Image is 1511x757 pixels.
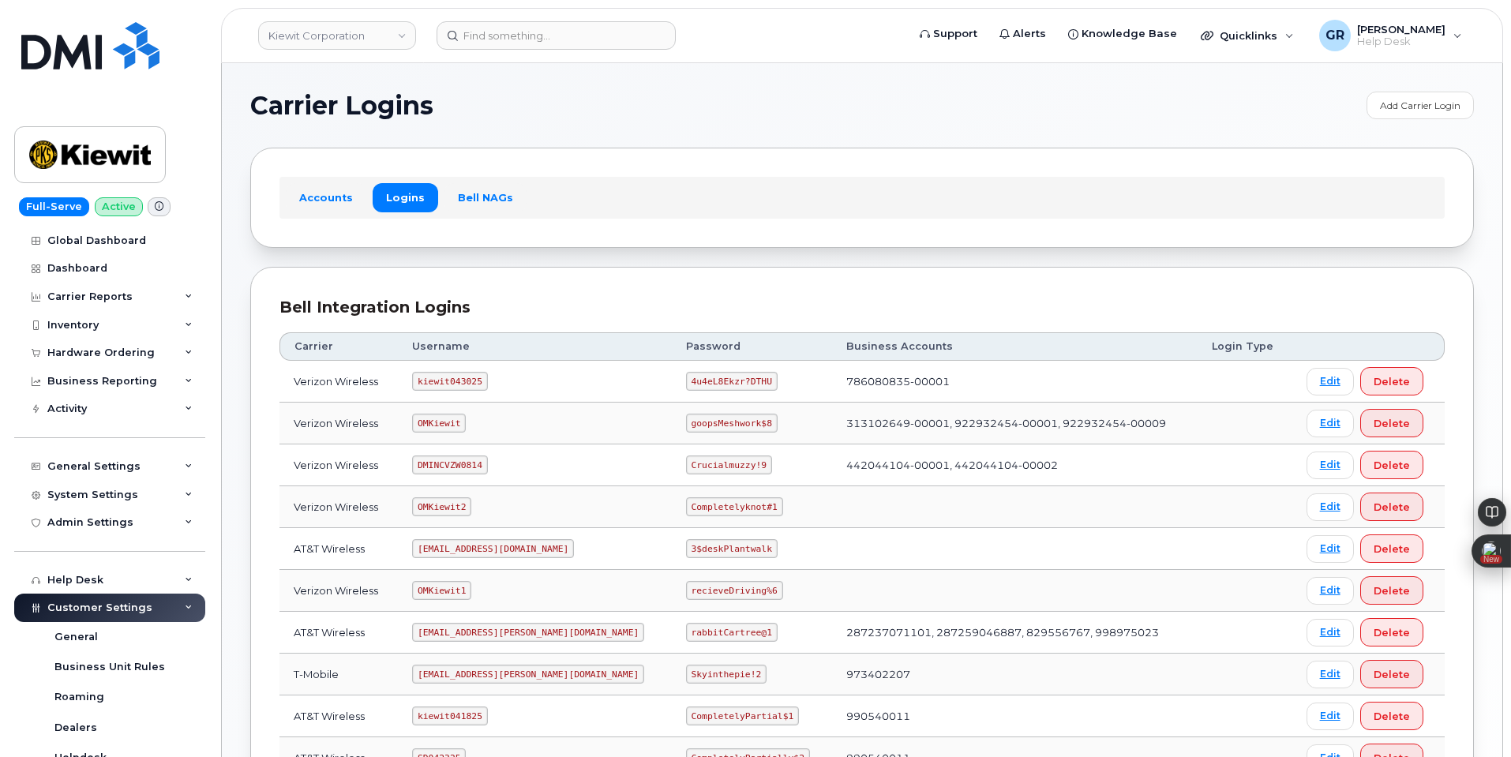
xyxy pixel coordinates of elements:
[686,539,778,558] code: 3$deskPlantwalk
[1307,661,1354,688] a: Edit
[1307,493,1354,521] a: Edit
[832,332,1198,361] th: Business Accounts
[686,623,778,642] code: rabbitCartree@1
[1374,542,1410,557] span: Delete
[1442,688,1499,745] iframe: Messenger Launcher
[1307,703,1354,730] a: Edit
[412,706,487,725] code: kiewit041825
[412,665,644,684] code: [EMAIL_ADDRESS][PERSON_NAME][DOMAIN_NAME]
[1360,534,1423,563] button: Delete
[279,528,398,570] td: AT&T Wireless
[832,695,1198,737] td: 990540011
[1307,619,1354,646] a: Edit
[373,183,438,212] a: Logins
[1374,500,1410,515] span: Delete
[398,332,672,361] th: Username
[686,497,783,516] code: Completelyknot#1
[279,296,1445,319] div: Bell Integration Logins
[832,654,1198,695] td: 973402207
[412,623,644,642] code: [EMAIL_ADDRESS][PERSON_NAME][DOMAIN_NAME]
[1374,625,1410,640] span: Delete
[686,414,778,433] code: goopsMeshwork$8
[686,581,783,600] code: recieveDriving%6
[832,444,1198,486] td: 442044104-00001, 442044104-00002
[1307,577,1354,605] a: Edit
[1374,667,1410,682] span: Delete
[279,332,398,361] th: Carrier
[1360,660,1423,688] button: Delete
[1367,92,1474,119] a: Add Carrier Login
[444,183,527,212] a: Bell NAGs
[1198,332,1292,361] th: Login Type
[1307,452,1354,479] a: Edit
[412,455,487,474] code: DMINCVZW0814
[1360,493,1423,521] button: Delete
[686,455,772,474] code: Crucialmuzzy!9
[412,414,466,433] code: OMKiewit
[686,372,778,391] code: 4u4eL8Ekzr?DTHU
[672,332,832,361] th: Password
[412,581,471,600] code: OMKiewit1
[279,486,398,528] td: Verizon Wireless
[832,612,1198,654] td: 287237071101, 287259046887, 829556767, 998975023
[279,444,398,486] td: Verizon Wireless
[1307,535,1354,563] a: Edit
[1374,458,1410,473] span: Delete
[412,497,471,516] code: OMKiewit2
[1360,576,1423,605] button: Delete
[279,695,398,737] td: AT&T Wireless
[832,403,1198,444] td: 313102649-00001, 922932454-00001, 922932454-00009
[286,183,366,212] a: Accounts
[279,361,398,403] td: Verizon Wireless
[1360,451,1423,479] button: Delete
[279,654,398,695] td: T-Mobile
[1374,416,1410,431] span: Delete
[1374,709,1410,724] span: Delete
[1360,409,1423,437] button: Delete
[686,706,799,725] code: CompletelyPartial$1
[412,372,487,391] code: kiewit043025
[250,94,433,118] span: Carrier Logins
[279,612,398,654] td: AT&T Wireless
[686,665,767,684] code: Skyinthepie!2
[1360,618,1423,646] button: Delete
[279,570,398,612] td: Verizon Wireless
[1360,702,1423,730] button: Delete
[1374,374,1410,389] span: Delete
[279,403,398,444] td: Verizon Wireless
[1307,368,1354,395] a: Edit
[832,361,1198,403] td: 786080835-00001
[1374,583,1410,598] span: Delete
[1307,410,1354,437] a: Edit
[1360,367,1423,395] button: Delete
[412,539,574,558] code: [EMAIL_ADDRESS][DOMAIN_NAME]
